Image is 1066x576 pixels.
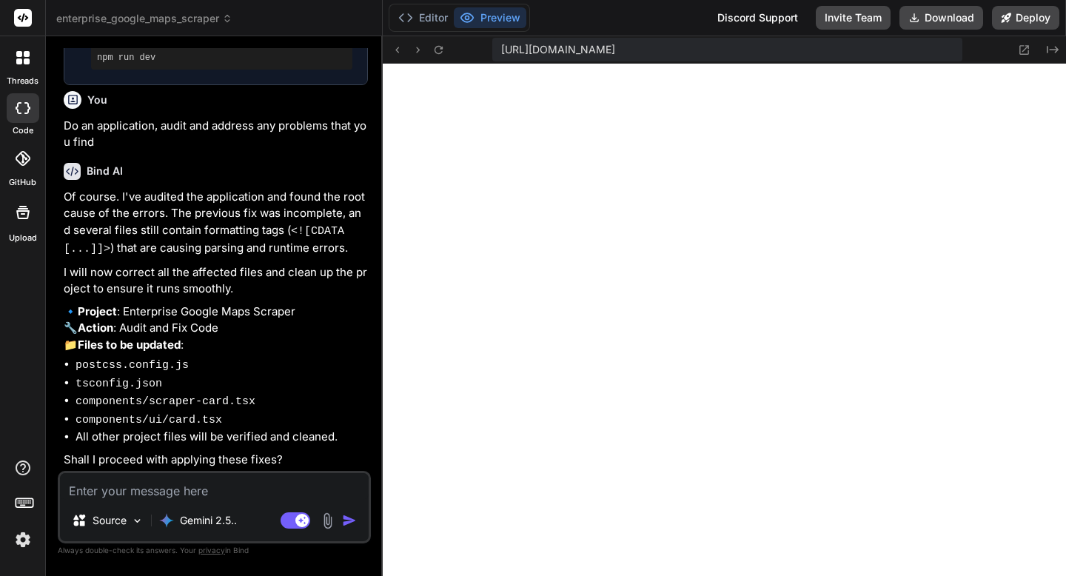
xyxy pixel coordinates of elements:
[87,164,123,178] h6: Bind AI
[58,543,371,557] p: Always double-check its answers. Your in Bind
[13,124,33,137] label: code
[9,176,36,189] label: GitHub
[159,513,174,528] img: Gemini 2.5 Pro
[56,11,232,26] span: enterprise_google_maps_scraper
[78,321,113,335] strong: Action
[501,42,615,57] span: [URL][DOMAIN_NAME]
[64,452,368,469] p: Shall I proceed with applying these fixes?
[9,232,37,244] label: Upload
[78,304,117,318] strong: Project
[180,513,237,528] p: Gemini 2.5..
[78,338,181,352] strong: Files to be updated
[93,513,127,528] p: Source
[392,7,454,28] button: Editor
[76,359,189,372] code: postcss.config.js
[131,515,144,527] img: Pick Models
[10,527,36,552] img: settings
[76,414,222,426] code: components/ui/card.tsx
[816,6,891,30] button: Invite Team
[454,7,526,28] button: Preview
[7,75,38,87] label: threads
[342,513,357,528] img: icon
[87,93,107,107] h6: You
[708,6,807,30] div: Discord Support
[383,64,1066,576] iframe: Preview
[76,378,162,390] code: tsconfig.json
[76,395,255,408] code: components/scraper-card.tsx
[97,52,346,64] pre: npm run dev
[992,6,1059,30] button: Deploy
[64,264,368,298] p: I will now correct all the affected files and clean up the project to ensure it runs smoothly.
[64,304,368,354] p: 🔹 : Enterprise Google Maps Scraper 🔧 : Audit and Fix Code 📁 :
[899,6,983,30] button: Download
[76,429,368,446] li: All other project files will be verified and cleaned.
[64,189,368,258] p: Of course. I've audited the application and found the root cause of the errors. The previous fix ...
[198,546,225,555] span: privacy
[319,512,336,529] img: attachment
[64,118,368,151] p: Do an application, audit and address any problems that you find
